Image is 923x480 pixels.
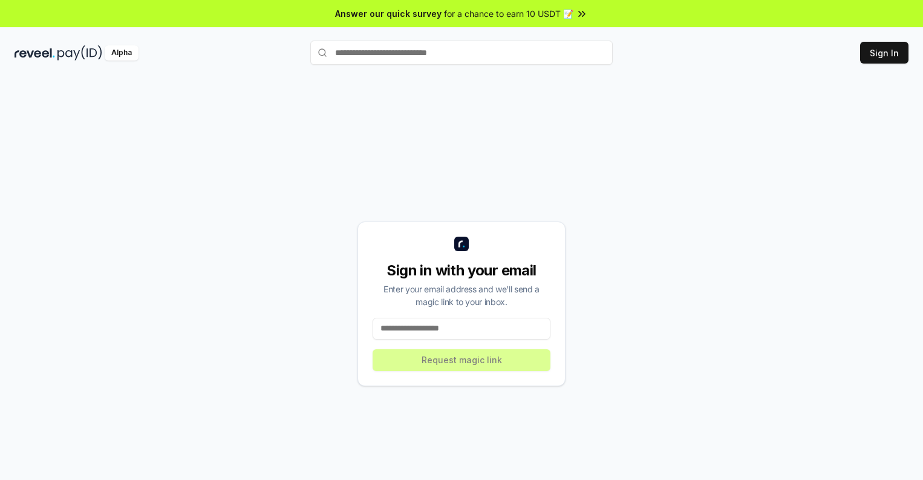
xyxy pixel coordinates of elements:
[335,7,442,20] span: Answer our quick survey
[373,261,550,280] div: Sign in with your email
[454,237,469,251] img: logo_small
[57,45,102,61] img: pay_id
[373,283,550,308] div: Enter your email address and we’ll send a magic link to your inbox.
[15,45,55,61] img: reveel_dark
[860,42,908,64] button: Sign In
[444,7,573,20] span: for a chance to earn 10 USDT 📝
[105,45,139,61] div: Alpha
